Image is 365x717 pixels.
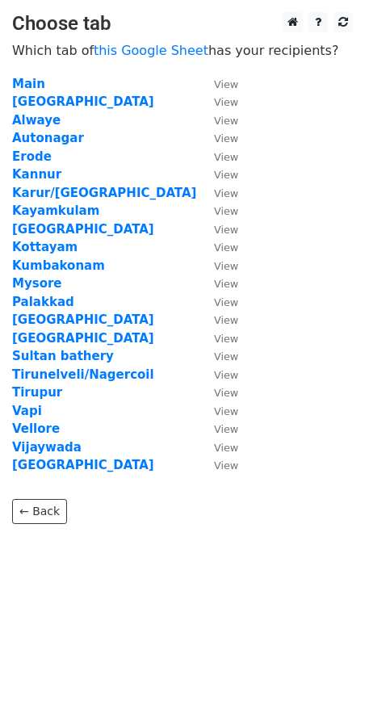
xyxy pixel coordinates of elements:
[12,367,154,382] a: Tirunelveli/Nagercoil
[198,331,238,346] a: View
[12,276,62,291] a: Mysore
[198,113,238,128] a: View
[198,349,238,363] a: View
[214,224,238,236] small: View
[12,186,196,200] a: Karur/[GEOGRAPHIC_DATA]
[198,276,238,291] a: View
[12,404,42,418] a: Vapi
[214,369,238,381] small: View
[198,295,238,309] a: View
[214,151,238,163] small: View
[198,131,238,145] a: View
[12,12,353,36] h3: Choose tab
[214,333,238,345] small: View
[12,421,60,436] a: Vellore
[198,404,238,418] a: View
[214,260,238,272] small: View
[12,222,154,237] a: [GEOGRAPHIC_DATA]
[214,442,238,454] small: View
[12,94,154,109] a: [GEOGRAPHIC_DATA]
[214,169,238,181] small: View
[12,240,78,254] a: Kottayam
[214,187,238,199] small: View
[214,241,238,254] small: View
[12,258,105,273] a: Kumbakonam
[198,440,238,455] a: View
[198,458,238,472] a: View
[12,295,74,309] a: Palakkad
[198,312,238,327] a: View
[214,278,238,290] small: View
[12,312,154,327] a: [GEOGRAPHIC_DATA]
[214,115,238,127] small: View
[198,385,238,400] a: View
[198,77,238,91] a: View
[198,186,238,200] a: View
[12,385,62,400] a: Tirupur
[214,423,238,435] small: View
[12,131,84,145] a: Autonagar
[12,458,154,472] a: [GEOGRAPHIC_DATA]
[94,43,208,58] a: this Google Sheet
[214,387,238,399] small: View
[198,94,238,109] a: View
[12,440,82,455] a: Vijaywada
[12,149,52,164] a: Erode
[214,459,238,472] small: View
[198,367,238,382] a: View
[12,77,45,91] a: Main
[198,421,238,436] a: View
[214,205,238,217] small: View
[214,96,238,108] small: View
[12,499,67,524] a: ← Back
[12,113,61,128] a: Alwaye
[12,331,154,346] a: [GEOGRAPHIC_DATA]
[198,258,238,273] a: View
[198,203,238,218] a: View
[214,314,238,326] small: View
[12,167,61,182] a: Kannur
[214,350,238,363] small: View
[12,203,99,218] a: Kayamkulam
[198,222,238,237] a: View
[214,78,238,90] small: View
[214,132,238,145] small: View
[214,405,238,417] small: View
[214,296,238,308] small: View
[198,240,238,254] a: View
[198,149,238,164] a: View
[12,42,353,59] p: Which tab of has your recipients?
[12,349,114,363] a: Sultan bathery
[198,167,238,182] a: View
